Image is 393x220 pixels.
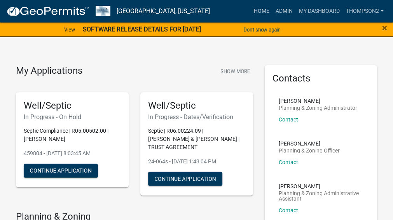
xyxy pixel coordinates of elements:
button: Continue Application [24,164,98,178]
a: View [61,23,78,36]
a: Contact [279,159,298,165]
a: My Dashboard [296,4,343,19]
h6: In Progress - Dates/Verification [148,113,245,121]
p: Planning & Zoning Officer [279,148,340,153]
p: [PERSON_NAME] [279,98,357,104]
p: Septic Compliance | R05.00502.00 | [PERSON_NAME] [24,127,121,143]
button: Continue Application [148,172,222,186]
a: [GEOGRAPHIC_DATA], [US_STATE] [117,5,210,18]
span: × [382,23,387,33]
button: Don't show again [240,23,284,36]
h6: In Progress - On Hold [24,113,121,121]
p: [PERSON_NAME] [279,184,363,189]
h5: Well/Septic [24,100,121,111]
h5: Contacts [272,73,370,84]
p: [PERSON_NAME] [279,141,340,146]
p: 459804 - [DATE] 8:03:45 AM [24,149,121,158]
button: Show More [217,65,253,78]
strong: SOFTWARE RELEASE DETAILS FOR [DATE] [83,26,201,33]
p: Septic | R06.00224.09 | [PERSON_NAME] & [PERSON_NAME] | TRUST AGREEMENT [148,127,245,151]
button: Close [382,23,387,33]
img: Wabasha County, Minnesota [96,6,110,16]
h4: My Applications [16,65,82,77]
a: Home [251,4,272,19]
h5: Well/Septic [148,100,245,111]
a: Contact [279,207,298,213]
a: Thompson2 [343,4,387,19]
p: Planning & Zoning Administrator [279,105,357,111]
a: Admin [272,4,296,19]
a: Contact [279,116,298,123]
p: Planning & Zoning Administrative Assistant [279,191,363,201]
p: 24-064s - [DATE] 1:43:04 PM [148,158,245,166]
